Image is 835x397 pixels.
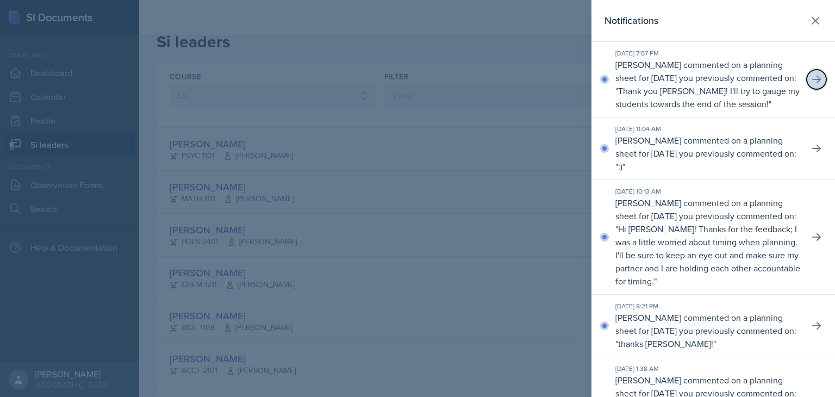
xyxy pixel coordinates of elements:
p: thanks [PERSON_NAME]! [618,338,713,350]
p: [PERSON_NAME] commented on a planning sheet for [DATE] you previously commented on: " " [615,134,800,173]
p: Thank you [PERSON_NAME]! I'll try to gauge my students towards the end of the session! [615,85,800,110]
p: [PERSON_NAME] commented on a planning sheet for [DATE] you previously commented on: " " [615,58,800,110]
div: [DATE] 1:38 AM [615,364,800,374]
div: [DATE] 10:13 AM [615,187,800,196]
p: [PERSON_NAME] commented on a planning sheet for [DATE] you previously commented on: " " [615,196,800,288]
h2: Notifications [605,13,658,28]
p: :) [618,160,622,172]
p: Hi [PERSON_NAME]! Thanks for the feedback; I was a little worried about timing when planning. I'l... [615,223,800,287]
div: [DATE] 8:21 PM [615,301,800,311]
p: [PERSON_NAME] commented on a planning sheet for [DATE] you previously commented on: " " [615,311,800,350]
div: [DATE] 7:57 PM [615,48,800,58]
div: [DATE] 11:04 AM [615,124,800,134]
